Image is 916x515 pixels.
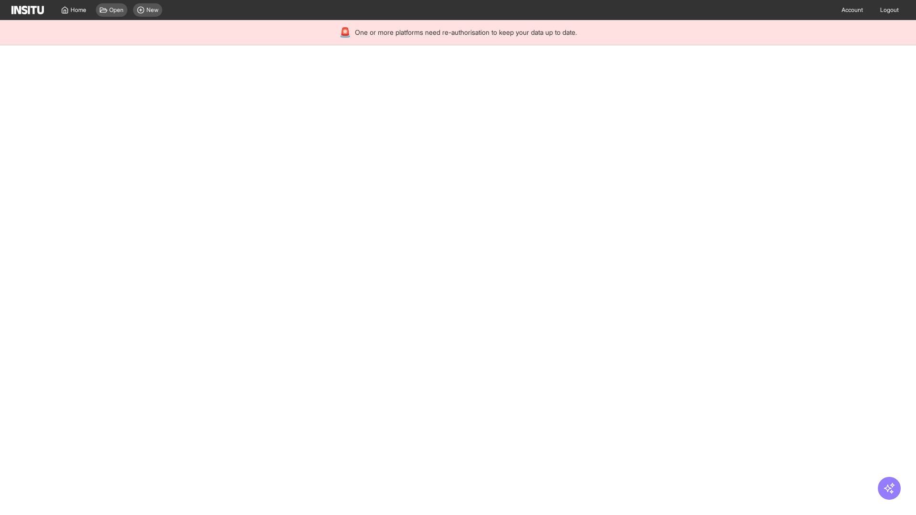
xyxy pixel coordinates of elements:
[109,6,124,14] span: Open
[71,6,86,14] span: Home
[146,6,158,14] span: New
[339,26,351,39] div: 🚨
[355,28,577,37] span: One or more platforms need re-authorisation to keep your data up to date.
[11,6,44,14] img: Logo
